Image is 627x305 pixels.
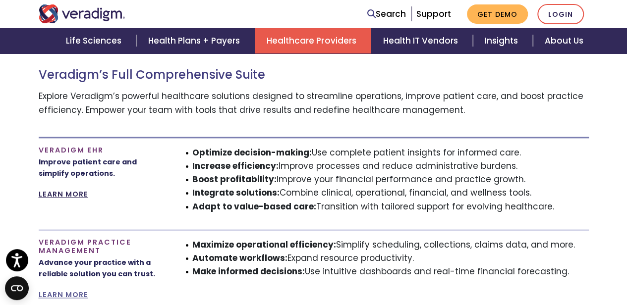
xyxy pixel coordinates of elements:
strong: Maximize operational efficiency: [192,239,336,251]
a: LEARN MORE [39,189,88,199]
a: Get Demo [467,4,528,24]
img: Veradigm logo [39,4,125,23]
h3: Veradigm’s Full Comprehensive Suite [39,68,589,82]
a: Life Sciences [54,28,136,53]
a: Health IT Vendors [371,28,472,53]
iframe: Drift Chat Widget [437,234,615,293]
li: Expand resource productivity. [192,252,589,265]
li: Simplify scheduling, collections, claims data, and more. [192,238,589,252]
button: Open CMP widget [5,276,29,300]
a: Login [537,4,584,24]
li: Improve processes and reduce administrative burdens. [192,159,589,173]
a: Health Plans + Payers [136,28,255,53]
li: Use intuitive dashboards and real-time financial forecasting. [192,265,589,278]
strong: Increase efficiency: [192,160,279,172]
strong: Integrate solutions: [192,187,280,199]
p: Improve patient care and simplify operations. [39,156,165,179]
a: About Us [533,28,595,53]
p: Explore Veradigm’s powerful healthcare solutions designed to streamline operations, improve patie... [39,90,589,116]
strong: Adapt to value-based care: [192,201,316,212]
a: Search [367,7,406,21]
strong: Make informed decisions: [192,265,305,277]
li: Combine clinical, operational, financial, and wellness tools. [192,186,589,200]
li: Transition with tailored support for evolving healthcare. [192,200,589,213]
strong: Automate workflows: [192,252,287,264]
a: Healthcare Providers [255,28,371,53]
strong: Optimize decision-making: [192,147,312,158]
h4: Veradigm EHR [39,146,165,154]
p: Advance your practice with a reliable solution you can trust. [39,257,165,280]
h4: Veradigm Practice Management [39,238,165,255]
a: Insights [473,28,533,53]
a: LEARN MORE [39,290,88,300]
strong: Boost profitability: [192,173,277,185]
li: Use complete patient insights for informed care. [192,146,589,159]
a: Support [416,8,451,20]
li: Improve your financial performance and practice growth. [192,173,589,186]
